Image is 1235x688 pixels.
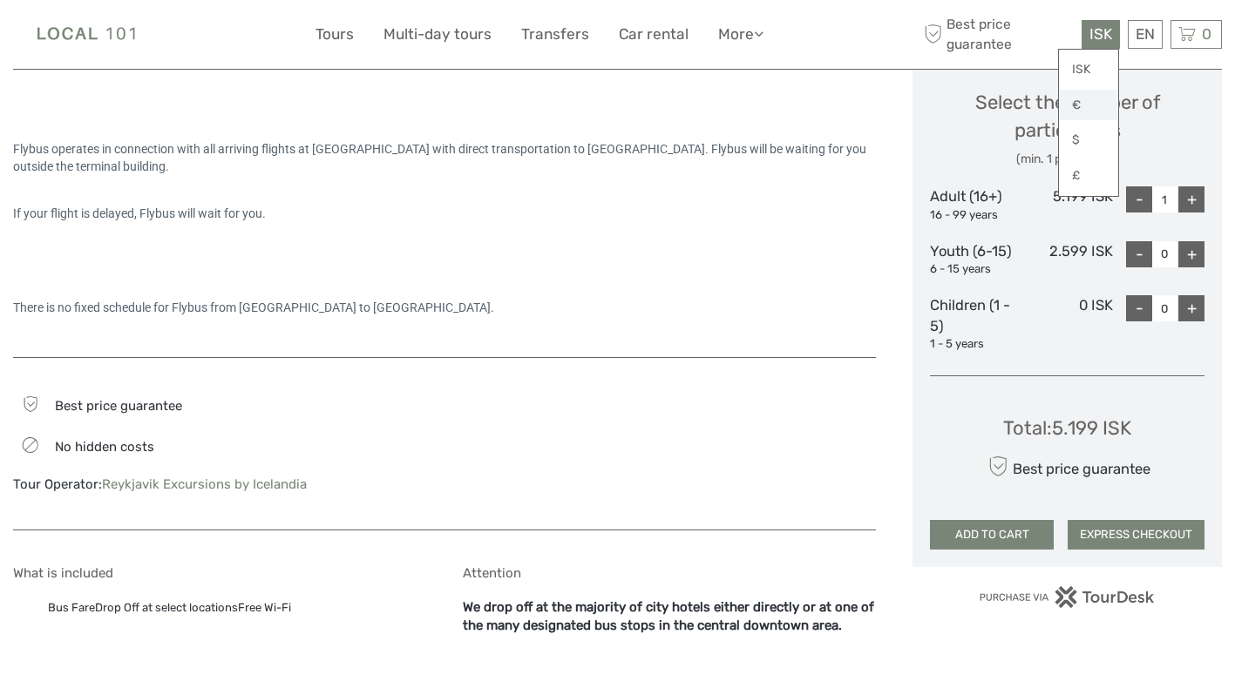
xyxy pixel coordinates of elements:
span: ISK [1089,25,1112,43]
a: Car rental [619,22,689,47]
p: We're away right now. Please check back later! [24,30,197,44]
a: £ [1059,160,1118,192]
div: + [1178,186,1204,212]
div: Select the number of participants [930,89,1204,168]
span: 0 [1199,25,1214,43]
span: Best price guarantee [919,15,1077,53]
span: There is no fixed schedule for Flybus from [GEOGRAPHIC_DATA] to [GEOGRAPHIC_DATA]. [13,300,494,314]
a: ISK [1059,54,1118,85]
ul: Bus FareDrop Off at select locationsFree Wi-Fi [13,598,426,617]
a: Multi-day tours [383,22,492,47]
div: 2.599 ISK [1021,241,1113,278]
div: + [1178,295,1204,321]
div: - [1126,241,1152,267]
div: 6 - 15 years [930,261,1021,278]
span: No hidden costs [55,439,154,455]
a: $ [1059,125,1118,156]
div: EN [1128,20,1163,49]
h5: What is included [13,565,426,581]
button: EXPRESS CHECKOUT [1068,520,1204,550]
div: 1 - 5 years [930,336,1021,353]
div: 0 ISK [1021,295,1113,353]
div: Tour Operator: [13,476,426,494]
div: Adult (16+) [930,186,1021,223]
div: 5.199 ISK [1021,186,1113,223]
h5: Attention [463,565,876,581]
a: Transfers [521,22,589,47]
span: Flybus operates in connection with all arriving flights at [GEOGRAPHIC_DATA] with direct transpor... [13,142,869,173]
b: We drop off at the majority of city hotels either directly or at one of the many designated bus s... [463,599,874,633]
img: PurchaseViaTourDesk.png [979,586,1156,608]
span: If your flight is delayed, Flybus will wait for you. [13,206,266,220]
div: Children (1 - 5) [930,295,1021,353]
div: Total : 5.199 ISK [1003,415,1131,442]
div: Best price guarantee [984,451,1150,482]
button: Open LiveChat chat widget [200,27,221,48]
img: Local 101 [13,13,162,56]
span: Best price guarantee [55,398,182,414]
a: More [718,22,763,47]
div: (min. 1 participant) [930,151,1204,168]
button: ADD TO CART [930,520,1054,550]
div: 16 - 99 years [930,207,1021,224]
a: € [1059,90,1118,121]
div: + [1178,241,1204,267]
a: Reykjavik Excursions by Icelandia [102,476,307,492]
div: Youth (6-15) [930,241,1021,278]
a: Tours [316,22,354,47]
div: - [1126,295,1152,321]
div: - [1126,186,1152,212]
